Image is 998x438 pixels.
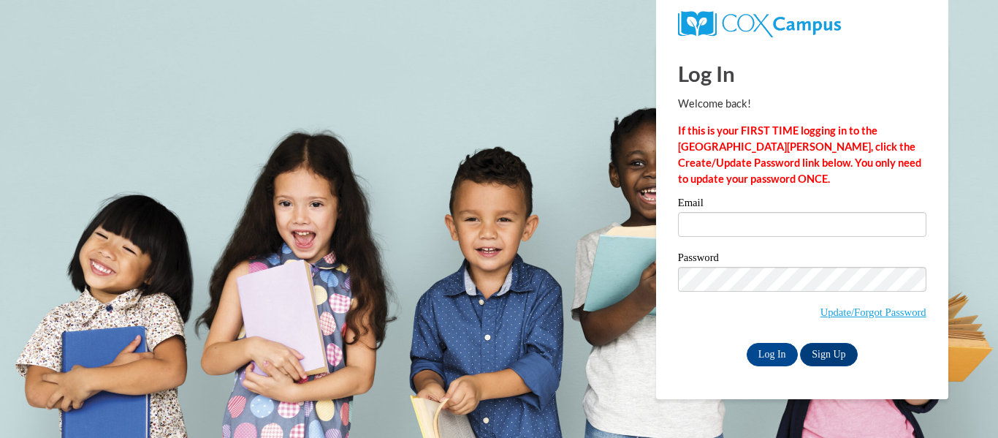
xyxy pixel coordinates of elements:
[678,96,926,112] p: Welcome back!
[678,197,926,212] label: Email
[747,343,798,366] input: Log In
[678,252,926,267] label: Password
[678,124,921,185] strong: If this is your FIRST TIME logging in to the [GEOGRAPHIC_DATA][PERSON_NAME], click the Create/Upd...
[820,306,926,318] a: Update/Forgot Password
[678,17,841,29] a: COX Campus
[678,11,841,37] img: COX Campus
[678,58,926,88] h1: Log In
[800,343,857,366] a: Sign Up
